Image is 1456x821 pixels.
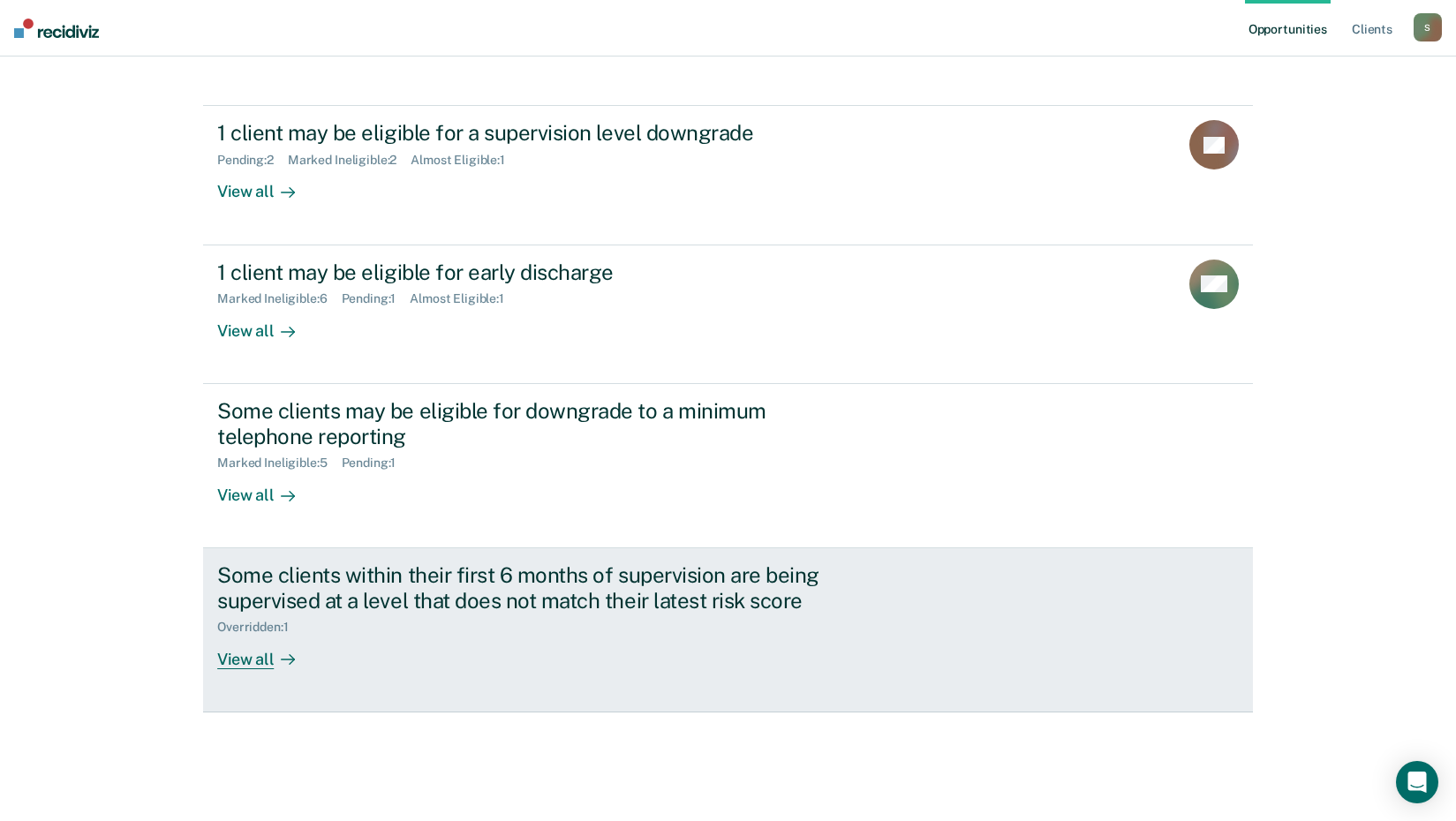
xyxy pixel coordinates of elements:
a: 1 client may be eligible for a supervision level downgradePending:2Marked Ineligible:2Almost Elig... [203,105,1253,245]
div: Almost Eligible : 1 [411,153,519,168]
a: Some clients may be eligible for downgrade to a minimum telephone reportingMarked Ineligible:5Pen... [203,384,1253,548]
div: View all [217,306,316,341]
div: Some clients within their first 6 months of supervision are being supervised at a level that does... [217,562,837,614]
div: Some clients may be eligible for downgrade to a minimum telephone reporting [217,398,837,449]
div: Pending : 1 [342,291,411,306]
a: Some clients within their first 6 months of supervision are being supervised at a level that does... [203,548,1253,712]
div: View all [217,635,316,669]
button: S [1414,13,1442,41]
div: View all [217,168,316,202]
div: Open Intercom Messenger [1396,761,1438,803]
a: 1 client may be eligible for early dischargeMarked Ineligible:6Pending:1Almost Eligible:1View all [203,245,1253,384]
div: Pending : 1 [342,456,411,471]
div: 1 client may be eligible for early discharge [217,260,837,285]
div: Pending : 2 [217,153,288,168]
div: 1 client may be eligible for a supervision level downgrade [217,120,837,146]
div: Marked Ineligible : 5 [217,456,341,471]
div: Almost Eligible : 1 [410,291,518,306]
div: Overridden : 1 [217,620,302,635]
div: Marked Ineligible : 2 [288,153,411,168]
div: View all [217,471,316,505]
img: Recidiviz [14,19,99,38]
div: Marked Ineligible : 6 [217,291,341,306]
